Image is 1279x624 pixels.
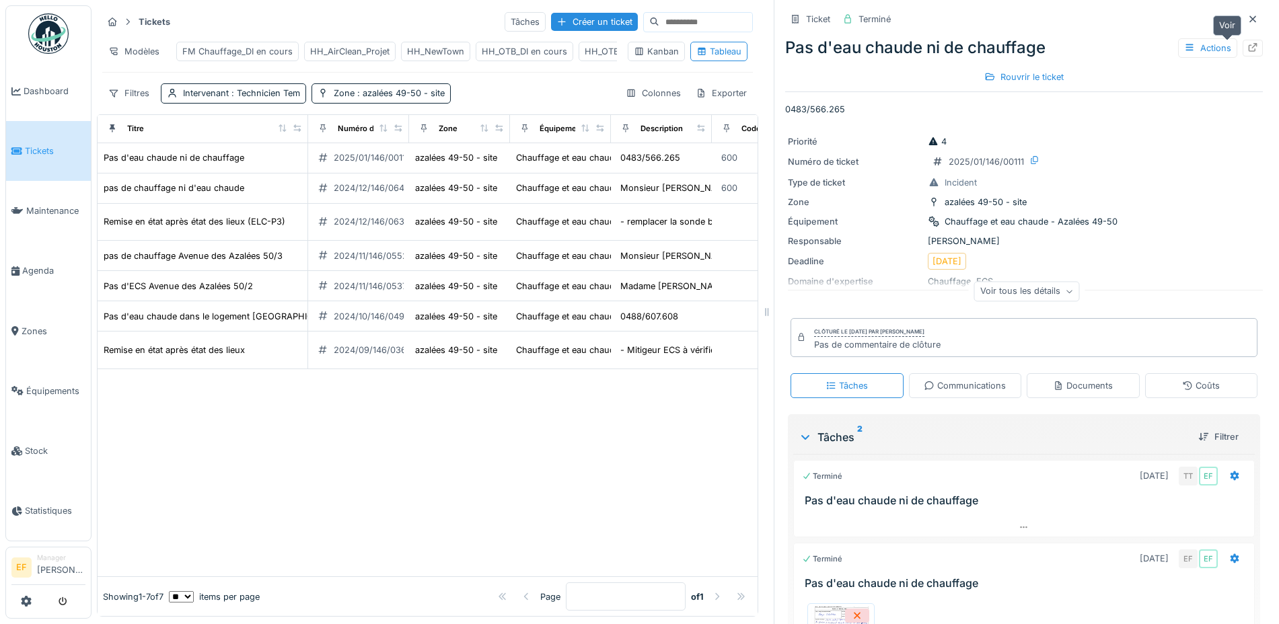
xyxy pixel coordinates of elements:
div: Modèles [102,42,166,61]
div: EF [1199,467,1218,485]
div: Numéro de ticket [338,123,402,134]
div: 2024/12/146/06344 [334,215,415,228]
div: EF [1179,549,1198,568]
div: [DATE] [1140,469,1169,482]
div: Voir [1213,15,1241,35]
div: Créer un ticket [551,13,638,31]
div: [PERSON_NAME] [788,235,1260,247]
div: HH_OTB_Projet en cours [585,45,686,58]
div: Clôturé le [DATE] par [PERSON_NAME] [814,327,924,337]
div: HH_OTB_DI en cours [482,45,567,58]
div: 2024/09/146/03606 [334,344,417,356]
a: Équipements [6,361,91,421]
h3: Pas d'eau chaude ni de chauffage [805,577,1249,590]
a: Tickets [6,121,91,181]
div: items per page [169,590,260,603]
div: Monsieur [PERSON_NAME] BOUDEKOU 0484/93.34.02 [620,249,852,262]
div: Filtrer [1193,428,1244,446]
div: azalées 49-50 - site [415,280,497,292]
div: Remise en état après état des lieux (ELC-P3) [104,215,285,228]
div: azalées 49-50 - site [415,344,497,356]
a: Stock [6,421,91,481]
img: Badge_color-CXgf-gQk.svg [28,13,69,54]
div: Terminé [802,553,842,565]
span: Stock [25,444,85,457]
div: Showing 1 - 7 of 7 [103,590,163,603]
div: Description [641,123,683,134]
div: Priorité [788,135,922,148]
div: Tâches [799,429,1187,445]
div: Ticket [806,13,830,26]
div: Chauffage et eau chaude - Azalées 49-50 [516,215,689,228]
div: Type de ticket [788,176,922,189]
div: 2025/01/146/00111 [949,155,1024,168]
span: Dashboard [24,85,85,97]
div: Pas de commentaire de clôture [814,338,941,351]
div: azalées 49-50 - site [415,310,497,323]
div: Tableau [696,45,741,58]
div: Chauffage et eau chaude - Azalées 49-50 [516,344,689,356]
div: 0488/607.608 [620,310,678,323]
div: Exporter [690,83,753,103]
div: azalées 49-50 - site [415,151,497,164]
div: 2024/11/146/05378 [334,280,412,292]
div: Numéro de ticket [788,155,922,168]
span: Statistiques [25,504,85,517]
div: azalées 49-50 - site [945,196,1027,208]
div: Incident [945,176,977,189]
div: Pas d'eau chaude ni de chauffage [785,36,1263,60]
a: Agenda [6,241,91,301]
strong: of 1 [691,590,704,603]
div: FM Chauffage_DI en cours [182,45,293,58]
div: Monsieur [PERSON_NAME] 0484/39.75.79 [620,182,798,194]
div: Terminé [802,471,842,482]
div: Zone [788,196,922,208]
div: Chauffage et eau chaude - Azalées 49-50 [516,249,689,262]
div: Filtres [102,83,155,103]
div: 0483/566.265 [620,151,680,164]
div: Chauffage et eau chaude - Azalées 49-50 [516,310,689,323]
div: Intervenant [183,87,300,100]
div: Terminé [858,13,891,26]
div: Colonnes [620,83,687,103]
a: Maintenance [6,181,91,241]
div: Chauffage et eau chaude - Azalées 49-50 [516,280,689,292]
div: Documents [1053,379,1113,392]
div: azalées 49-50 - site [415,249,497,262]
div: HH_NewTown [407,45,464,58]
div: Pas d'eau chaude dans le logement [GEOGRAPHIC_DATA] 50/2 [104,310,364,323]
div: [DATE] [933,255,961,268]
sup: 2 [857,429,863,445]
div: Communications [924,379,1006,392]
div: 4 [928,135,947,148]
div: Code d'imputation [741,123,809,134]
div: [DATE] [1140,552,1169,565]
a: EF Manager[PERSON_NAME] [11,553,85,585]
div: TT [1179,467,1198,485]
div: Pas d'ECS Avenue des Azalées 50/2 [104,280,253,292]
li: [PERSON_NAME] [37,553,85,582]
span: Agenda [22,264,85,277]
div: azalées 49-50 - site [415,215,497,228]
div: Rouvrir le ticket [979,68,1069,86]
div: Coûts [1182,379,1220,392]
div: Remise en état après état des lieux [104,344,245,356]
div: Équipement [540,123,584,134]
a: Dashboard [6,61,91,121]
span: Tickets [25,145,85,157]
div: azalées 49-50 - site [415,182,497,194]
a: Statistiques [6,481,91,541]
strong: Tickets [133,15,176,28]
div: HH_AirClean_Projet [310,45,390,58]
li: EF [11,557,32,578]
div: Manager [37,553,85,563]
div: - remplacer la sonde boiler - Rapport Dalemans [620,215,815,228]
span: : azalées 49-50 - site [355,88,445,98]
div: Tâches [505,12,546,32]
div: Madame [PERSON_NAME] YILDIZLI 0488/60.76.08 [620,280,830,292]
div: Voir tous les détails [974,282,1080,301]
div: 2025/01/146/00111 [334,151,409,164]
div: Deadline [788,255,922,268]
div: Chauffage et eau chaude - Azalées 49-50 [516,151,689,164]
div: Titre [127,123,144,134]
